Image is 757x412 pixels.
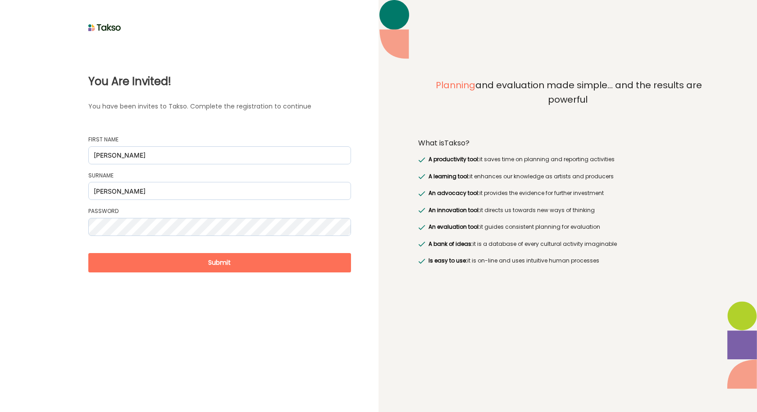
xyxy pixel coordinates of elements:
img: taksoLoginLogo [88,21,121,34]
span: Takso? [444,138,470,148]
input: Enter your Surname [88,182,351,200]
span: A productivity tool: [429,155,479,163]
label: You Are Invited! [88,73,363,90]
span: Planning [436,79,475,91]
label: and evaluation made simple... and the results are powerful [418,78,718,127]
span: A learning tool: [429,172,470,180]
label: it is a database of every cultural activity imaginable [427,240,617,249]
img: greenRight [418,225,425,230]
span: An evaluation tool: [429,223,480,231]
button: Submit [88,253,351,272]
img: greenRight [418,208,425,213]
label: SURNAME [88,172,351,179]
span: An innovation tool: [429,206,480,214]
img: greenRight [418,157,425,163]
span: Is easy to use: [429,257,467,264]
label: PASSWORD [88,208,351,215]
img: greenRight [418,191,425,196]
label: it guides consistent planning for evaluation [427,222,600,231]
label: it saves time on planning and reporting activities [427,155,615,164]
label: FIRST NAME [88,136,351,143]
img: greenRight [418,258,425,264]
input: Enter your first name [88,146,351,164]
label: it provides the evidence for further investment [427,189,604,198]
label: it directs us towards new ways of thinking [427,206,595,215]
span: An advocacy tool: [429,189,479,197]
label: What is [418,139,470,148]
label: it enhances our knowledge as artists and producers [427,172,614,181]
label: it is on-line and uses intuitive human processes [427,256,599,265]
span: A bank of ideas: [429,240,473,248]
img: greenRight [418,241,425,247]
img: greenRight [418,174,425,179]
label: You have been invites to Takso. Complete the registration to continue [88,102,363,111]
